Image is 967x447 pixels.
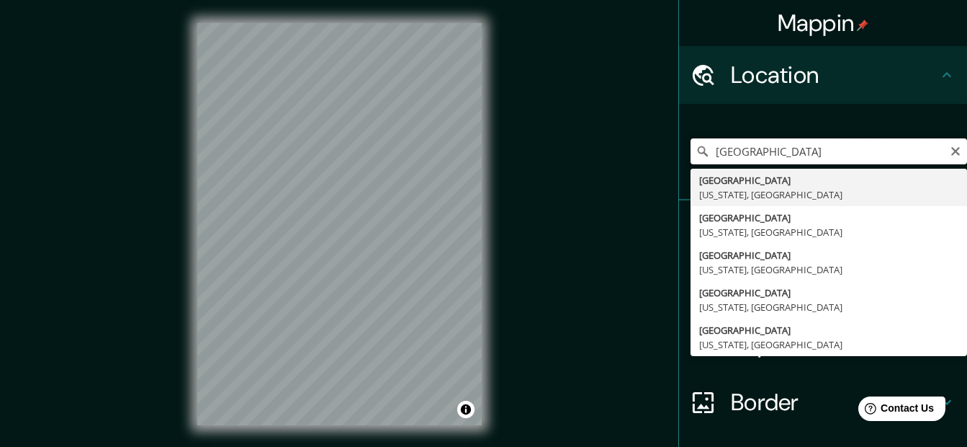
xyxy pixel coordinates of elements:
div: [US_STATE], [GEOGRAPHIC_DATA] [699,300,958,314]
div: [US_STATE], [GEOGRAPHIC_DATA] [699,187,958,202]
div: Style [679,258,967,316]
div: [US_STATE], [GEOGRAPHIC_DATA] [699,262,958,277]
canvas: Map [197,23,482,425]
iframe: Help widget launcher [839,391,951,431]
input: Pick your city or area [691,138,967,164]
h4: Layout [731,330,938,359]
div: [GEOGRAPHIC_DATA] [699,286,958,300]
h4: Border [731,388,938,417]
div: [US_STATE], [GEOGRAPHIC_DATA] [699,225,958,239]
div: Layout [679,316,967,373]
button: Clear [950,143,961,157]
div: [GEOGRAPHIC_DATA] [699,248,958,262]
div: [US_STATE], [GEOGRAPHIC_DATA] [699,337,958,352]
div: [GEOGRAPHIC_DATA] [699,211,958,225]
img: pin-icon.png [857,19,868,31]
div: Pins [679,200,967,258]
div: Location [679,46,967,104]
div: Border [679,373,967,431]
div: [GEOGRAPHIC_DATA] [699,173,958,187]
button: Toggle attribution [457,401,474,418]
div: [GEOGRAPHIC_DATA] [699,323,958,337]
h4: Location [731,61,938,89]
h4: Mappin [778,9,869,37]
